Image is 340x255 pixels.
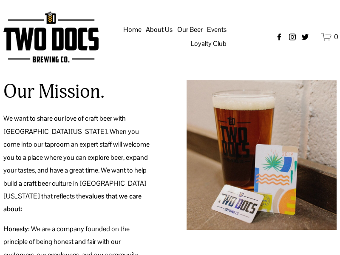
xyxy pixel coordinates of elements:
[321,31,338,42] a: 0 items in cart
[207,23,227,37] a: folder dropdown
[3,80,105,103] h2: Our Mission.
[191,37,227,51] a: folder dropdown
[301,33,309,41] a: twitter-unauth
[3,11,99,62] img: Two Docs Brewing Co.
[146,23,173,36] span: About Us
[3,224,28,233] strong: Honesty
[146,23,173,37] a: folder dropdown
[288,33,297,41] a: instagram-unauth
[334,32,338,41] span: 0
[275,33,283,41] a: Facebook
[191,37,227,50] span: Loyalty Club
[3,112,153,215] p: We want to share our love of craft beer with [GEOGRAPHIC_DATA][US_STATE]. When you come into our ...
[123,23,142,37] a: Home
[177,23,203,36] span: Our Beer
[177,23,203,37] a: folder dropdown
[207,23,227,36] span: Events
